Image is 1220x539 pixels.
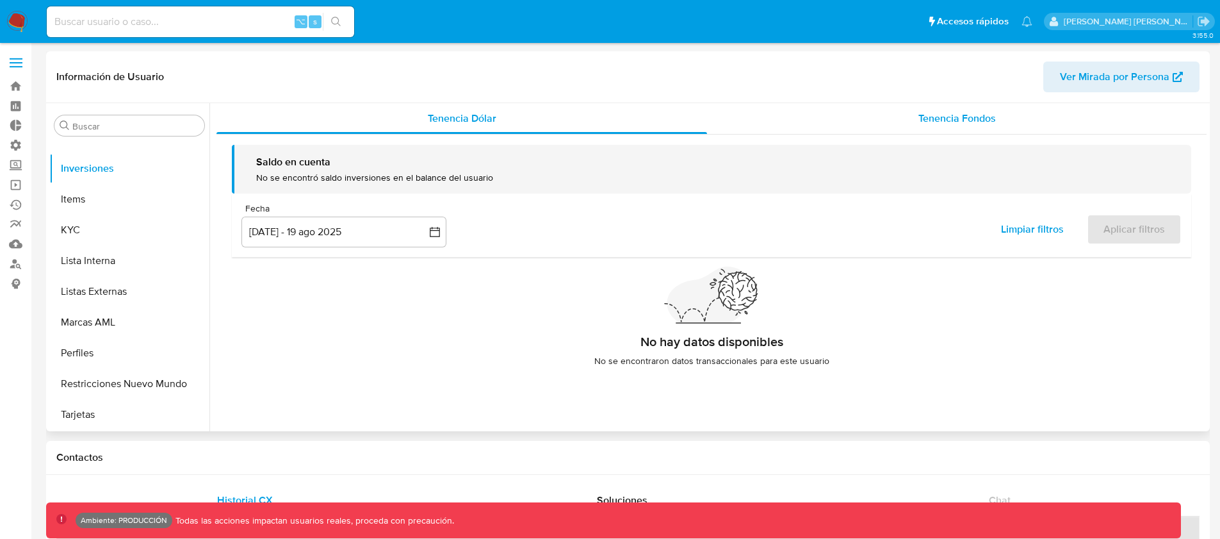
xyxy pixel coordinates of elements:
p: victor.david@mercadolibre.com.co [1064,15,1193,28]
span: Accesos rápidos [937,15,1009,28]
a: Salir [1197,15,1210,28]
a: Notificaciones [1021,16,1032,27]
button: Marcas AML [49,307,209,338]
button: Buscar [60,120,70,131]
span: Ver Mirada por Persona [1060,62,1169,92]
span: s [313,15,317,28]
button: Tarjetas [49,399,209,430]
button: Perfiles [49,338,209,369]
button: Inversiones [49,153,209,184]
button: Listas Externas [49,276,209,307]
h1: Información de Usuario [56,70,164,83]
button: search-icon [323,13,349,31]
button: KYC [49,215,209,245]
input: Buscar usuario o caso... [47,13,354,30]
button: Items [49,184,209,215]
h1: Contactos [56,451,1200,464]
span: Historial CX [217,493,273,508]
p: Todas las acciones impactan usuarios reales, proceda con precaución. [172,515,454,527]
span: Soluciones [597,493,647,508]
span: Chat [989,493,1011,508]
button: Ver Mirada por Persona [1043,62,1200,92]
input: Buscar [72,120,199,132]
button: Restricciones Nuevo Mundo [49,369,209,399]
p: Ambiente: PRODUCCIÓN [81,518,167,523]
span: ⌥ [296,15,305,28]
button: Lista Interna [49,245,209,276]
